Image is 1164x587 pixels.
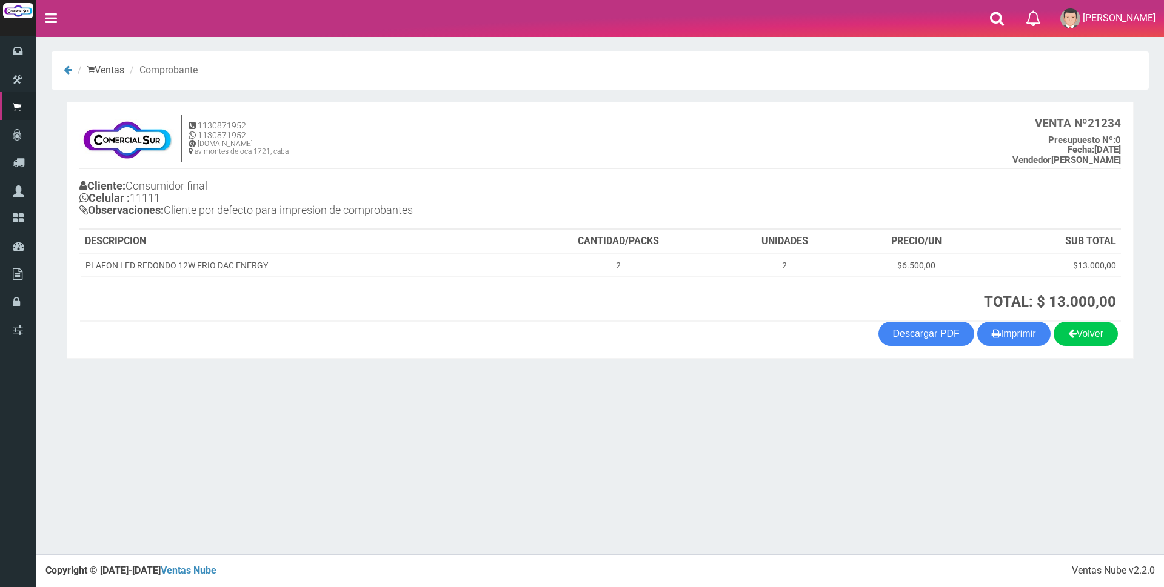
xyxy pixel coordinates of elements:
td: $6.500,00 [848,254,984,277]
b: [DATE] [1068,144,1121,155]
a: Ventas Nube [161,565,216,576]
img: f695dc5f3a855ddc19300c990e0c55a2.jpg [79,114,175,163]
th: CANTIDAD/PACKS [515,230,721,254]
th: UNIDADES [721,230,848,254]
h6: [DOMAIN_NAME] av montes de oca 1721, caba [189,140,289,156]
a: Descargar PDF [878,322,974,346]
td: 2 [515,254,721,277]
strong: Copyright © [DATE]-[DATE] [45,565,216,576]
td: $13.000,00 [984,254,1121,277]
strong: Presupuesto Nº: [1048,134,1115,145]
strong: Vendedor [1012,154,1051,165]
b: 21234 [1035,116,1121,130]
b: Cliente: [79,179,125,192]
td: PLAFON LED REDONDO 12W FRIO DAC ENERGY [80,254,515,277]
h5: 1130871952 1130871952 [189,121,289,140]
img: Logo grande [3,3,33,18]
th: SUB TOTAL [984,230,1121,254]
span: [PERSON_NAME] [1083,12,1156,24]
td: 2 [721,254,848,277]
th: PRECIO/UN [848,230,984,254]
li: Comprobante [127,64,198,78]
b: Celular : [79,191,130,204]
img: User Image [1060,8,1080,28]
strong: VENTA Nº [1035,116,1088,130]
th: DESCRIPCION [80,230,515,254]
a: Volver [1054,322,1118,346]
b: Observaciones: [79,204,164,216]
strong: Fecha: [1068,144,1094,155]
h4: Consumidor final 11111 Cliente por defecto para impresion de comprobantes [79,177,600,222]
li: Ventas [75,64,124,78]
strong: TOTAL: $ 13.000,00 [984,293,1116,310]
b: [PERSON_NAME] [1012,154,1121,165]
b: 0 [1048,134,1121,145]
button: Imprimir [977,322,1051,346]
div: Ventas Nube v2.2.0 [1072,564,1155,578]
